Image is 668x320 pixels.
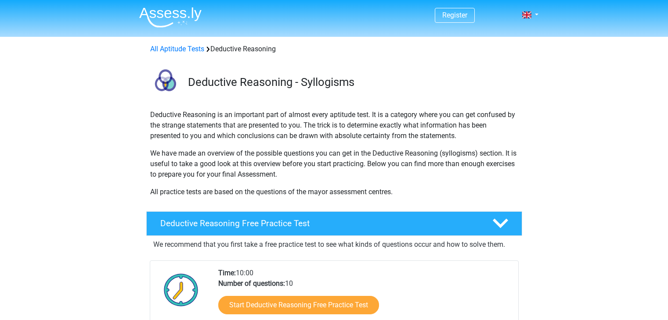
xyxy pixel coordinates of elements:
[218,269,236,277] b: Time:
[218,296,379,314] a: Start Deductive Reasoning Free Practice Test
[150,110,518,141] p: Deductive Reasoning is an important part of almost every aptitude test. It is a category where yo...
[150,187,518,197] p: All practice tests are based on the questions of the mayor assessment centres.
[159,268,203,312] img: Clock
[160,218,478,228] h4: Deductive Reasoning Free Practice Test
[150,148,518,180] p: We have made an overview of the possible questions you can get in the Deductive Reasoning (syllog...
[188,75,515,89] h3: Deductive Reasoning - Syllogisms
[150,45,204,53] a: All Aptitude Tests
[143,211,526,236] a: Deductive Reasoning Free Practice Test
[442,11,467,19] a: Register
[139,7,202,28] img: Assessly
[147,44,522,54] div: Deductive Reasoning
[153,239,515,250] p: We recommend that you first take a free practice test to see what kinds of questions occur and ho...
[218,279,285,288] b: Number of questions:
[147,65,184,102] img: deductive reasoning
